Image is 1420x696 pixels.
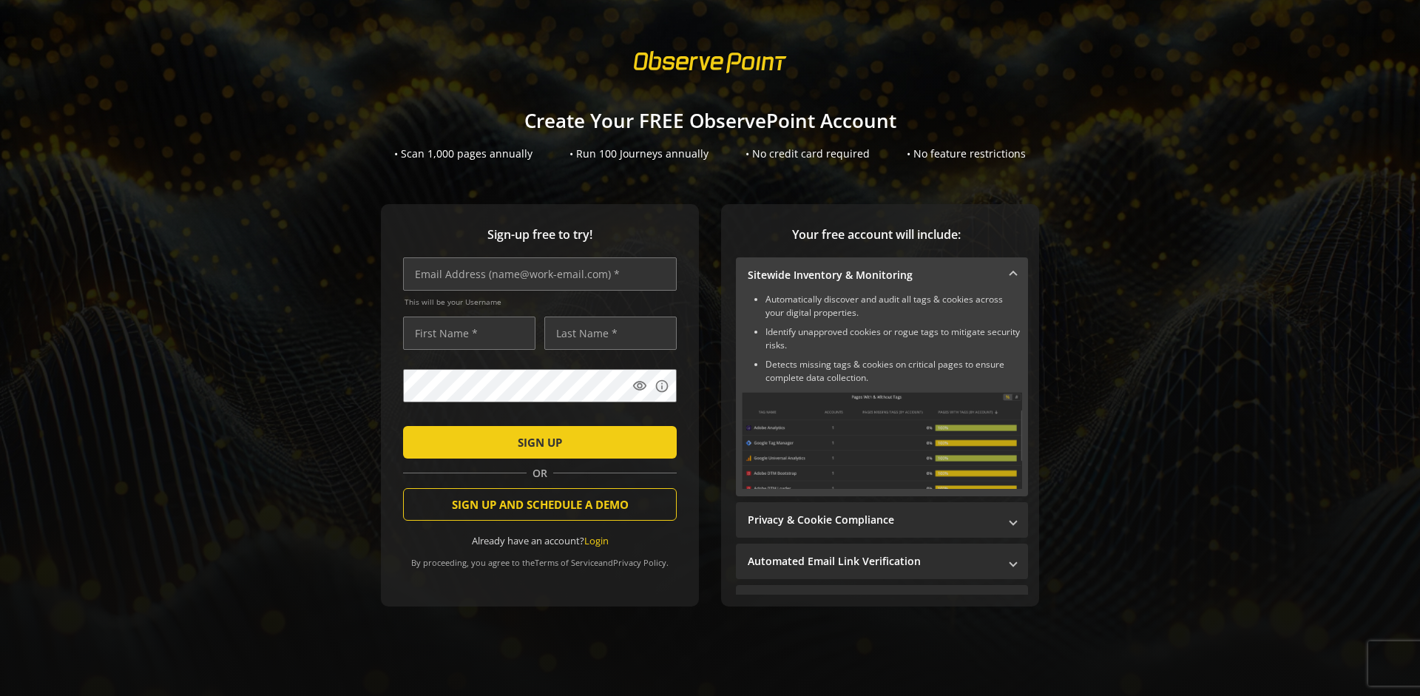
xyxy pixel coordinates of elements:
[535,557,598,568] a: Terms of Service
[748,513,998,527] mat-panel-title: Privacy & Cookie Compliance
[745,146,870,161] div: • No credit card required
[742,392,1022,489] img: Sitewide Inventory & Monitoring
[736,544,1028,579] mat-expansion-panel-header: Automated Email Link Verification
[569,146,709,161] div: • Run 100 Journeys annually
[403,547,677,568] div: By proceeding, you agree to the and .
[765,293,1022,320] li: Automatically discover and audit all tags & cookies across your digital properties.
[394,146,532,161] div: • Scan 1,000 pages annually
[632,379,647,393] mat-icon: visibility
[765,358,1022,385] li: Detects missing tags & cookies on critical pages to ensure complete data collection.
[584,534,609,547] a: Login
[736,226,1017,243] span: Your free account will include:
[765,325,1022,352] li: Identify unapproved cookies or rogue tags to mitigate security risks.
[403,257,677,291] input: Email Address (name@work-email.com) *
[736,502,1028,538] mat-expansion-panel-header: Privacy & Cookie Compliance
[736,293,1028,496] div: Sitewide Inventory & Monitoring
[544,317,677,350] input: Last Name *
[403,226,677,243] span: Sign-up free to try!
[736,585,1028,621] mat-expansion-panel-header: Performance Monitoring with Web Vitals
[748,268,998,283] mat-panel-title: Sitewide Inventory & Monitoring
[403,534,677,548] div: Already have an account?
[655,379,669,393] mat-icon: info
[736,257,1028,293] mat-expansion-panel-header: Sitewide Inventory & Monitoring
[403,488,677,521] button: SIGN UP AND SCHEDULE A DEMO
[403,317,535,350] input: First Name *
[403,426,677,459] button: SIGN UP
[748,554,998,569] mat-panel-title: Automated Email Link Verification
[452,491,629,518] span: SIGN UP AND SCHEDULE A DEMO
[518,429,562,456] span: SIGN UP
[613,557,666,568] a: Privacy Policy
[405,297,677,307] span: This will be your Username
[527,466,553,481] span: OR
[907,146,1026,161] div: • No feature restrictions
